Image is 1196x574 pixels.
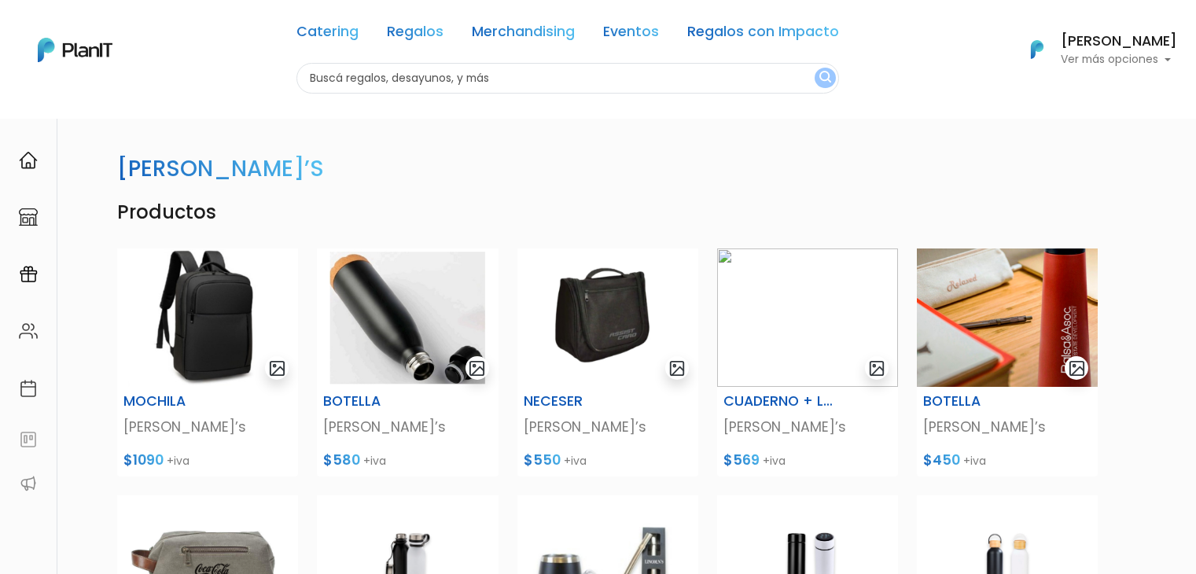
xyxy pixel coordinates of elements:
[307,248,507,476] a: gallery-light BOTELLA [PERSON_NAME]’s $580 +iva
[19,322,38,340] img: people-662611757002400ad9ed0e3c099ab2801c6687ba6c219adb57efc949bc21e19d.svg
[19,208,38,226] img: marketplace-4ceaa7011d94191e9ded77b95e3339b90024bf715f7c57f8cf31f2d8c509eaba.svg
[1010,29,1177,70] button: PlanIt Logo [PERSON_NAME] Ver más opciones
[1061,35,1177,49] h6: [PERSON_NAME]
[387,25,443,44] a: Regalos
[668,359,686,377] img: gallery-light
[723,451,760,469] span: $569
[923,393,1036,410] h6: BOTELLA
[468,359,486,377] img: gallery-light
[117,248,298,387] img: Captura_de_pantalla_2024-03-04_165918.jpg
[363,453,386,469] span: +iva
[524,417,692,437] p: [PERSON_NAME]’s
[19,151,38,170] img: home-e721727adea9d79c4d83392d1f703f7f8bce08238fde08b1acbfd93340b81755.svg
[123,451,164,469] span: $1090
[108,201,1108,224] h4: Productos
[708,248,907,476] a: gallery-light CUADERNO + LAPICERA [PERSON_NAME]’s $569 +iva
[868,359,886,377] img: gallery-light
[167,453,190,469] span: +iva
[472,25,575,44] a: Merchandising
[1068,359,1086,377] img: gallery-light
[723,417,892,437] p: [PERSON_NAME]’s
[19,379,38,398] img: calendar-87d922413cdce8b2cf7b7f5f62616a5cf9e4887200fb71536465627b3292af00.svg
[923,451,960,469] span: $450
[763,453,786,469] span: +iva
[564,453,587,469] span: +iva
[317,248,498,387] img: Captura_de_pantalla_2024-03-04_153843.jpg
[517,248,698,387] img: image__copia_-Photoroom__2_.jpg
[19,265,38,284] img: campaigns-02234683943229c281be62815700db0a1741e53638e28bf9629b52c665b00959.svg
[508,248,708,476] a: gallery-light NECESER [PERSON_NAME]’s $550 +iva
[524,393,636,410] h6: NECESER
[296,63,839,94] input: Buscá regalos, desayunos, y más
[123,393,236,410] h6: MOCHILA
[917,248,1098,387] img: B1B696C4-3A7D-4016-989C-91F85E598621.jpeg
[687,25,839,44] a: Regalos con Impacto
[19,430,38,449] img: feedback-78b5a0c8f98aac82b08bfc38622c3050aee476f2c9584af64705fc4e61158814.svg
[819,71,831,86] img: search_button-432b6d5273f82d61273b3651a40e1bd1b912527efae98b1b7a1b2c0702e16a8d.svg
[963,453,986,469] span: +iva
[19,474,38,493] img: partners-52edf745621dab592f3b2c58e3bca9d71375a7ef29c3b500c9f145b62cc070d4.svg
[723,393,836,410] h6: CUADERNO + LAPICERA
[1061,54,1177,65] p: Ver más opciones
[323,417,491,437] p: [PERSON_NAME]’s
[923,417,1091,437] p: [PERSON_NAME]’s
[117,156,324,182] h3: [PERSON_NAME]’s
[268,359,286,377] img: gallery-light
[524,451,561,469] span: $550
[296,25,359,44] a: Catering
[1020,32,1054,67] img: PlanIt Logo
[323,393,436,410] h6: BOTELLA
[907,248,1107,476] a: gallery-light BOTELLA [PERSON_NAME]’s $450 +iva
[717,248,898,387] img: thumb_Captura_de_pantalla_2024-03-01_165819.jpg
[323,451,360,469] span: $580
[603,25,659,44] a: Eventos
[108,248,307,476] a: gallery-light MOCHILA [PERSON_NAME]’s $1090 +iva
[38,38,112,62] img: PlanIt Logo
[123,417,292,437] p: [PERSON_NAME]’s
